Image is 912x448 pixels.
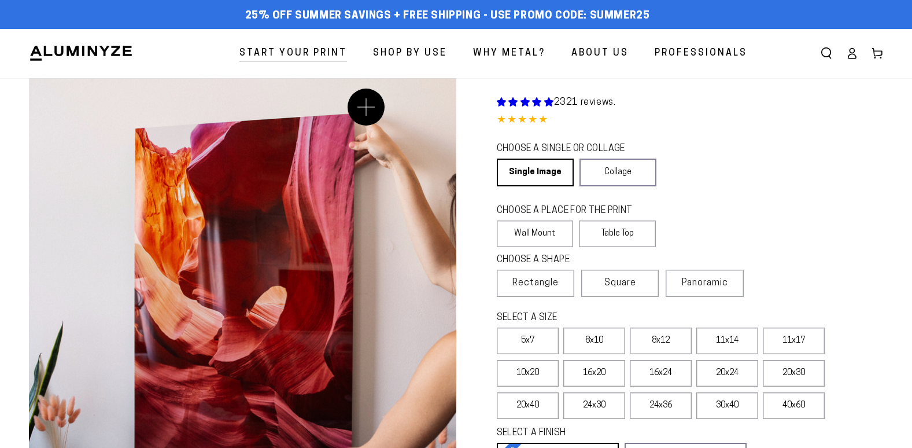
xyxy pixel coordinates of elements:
label: 20x24 [696,360,758,387]
a: Collage [579,159,656,186]
label: 8x10 [563,328,625,354]
legend: CHOOSE A SINGLE OR COLLAGE [497,142,646,156]
span: About Us [571,45,629,62]
a: Start Your Print [231,38,356,69]
label: 20x30 [763,360,825,387]
label: 20x40 [497,392,559,419]
a: Shop By Use [364,38,456,69]
label: 24x36 [630,392,692,419]
img: Aluminyze [29,45,133,62]
label: Table Top [579,221,656,247]
span: Rectangle [512,276,559,290]
label: 40x60 [763,392,825,419]
label: Wall Mount [497,221,574,247]
a: Single Image [497,159,574,186]
legend: CHOOSE A SHAPE [497,254,647,267]
span: Why Metal? [473,45,545,62]
label: 16x20 [563,360,625,387]
span: 25% off Summer Savings + Free Shipping - Use Promo Code: SUMMER25 [245,10,650,23]
legend: SELECT A FINISH [497,427,719,440]
span: Start Your Print [239,45,347,62]
div: 4.85 out of 5.0 stars [497,112,884,129]
span: Panoramic [682,278,728,288]
span: Square [604,276,636,290]
legend: CHOOSE A PLACE FOR THE PRINT [497,204,645,218]
label: 16x24 [630,360,692,387]
label: 5x7 [497,328,559,354]
span: Shop By Use [373,45,447,62]
a: Professionals [646,38,756,69]
span: Professionals [655,45,747,62]
label: 24x30 [563,392,625,419]
summary: Search our site [814,41,839,66]
legend: SELECT A SIZE [497,311,724,325]
label: 30x40 [696,392,758,419]
label: 10x20 [497,360,559,387]
a: About Us [563,38,637,69]
label: 11x14 [696,328,758,354]
label: 8x12 [630,328,692,354]
label: 11x17 [763,328,825,354]
a: Why Metal? [464,38,554,69]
